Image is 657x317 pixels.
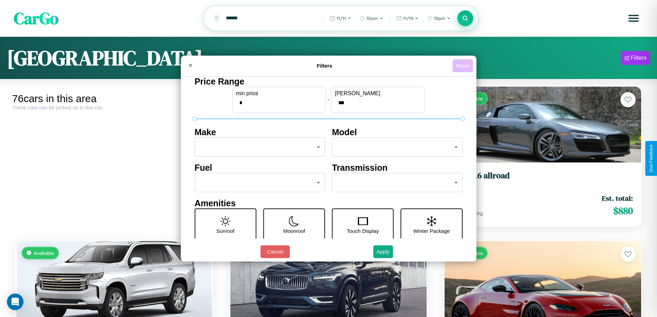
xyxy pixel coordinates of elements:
[260,245,290,258] button: Cancel
[283,226,305,236] p: Moonroof
[356,13,387,24] button: 10am
[414,226,450,236] p: Winter Package
[631,55,647,61] div: Filters
[236,90,322,97] label: min price
[14,7,59,30] span: CarGo
[403,16,413,21] span: 11 / 19
[12,105,216,110] div: These cars can be picked up in this city.
[453,171,633,188] a: Audi A6 allroad2019
[347,226,379,236] p: Touch Display
[624,9,643,28] button: Open menu
[332,127,463,137] h4: Model
[335,90,421,97] label: [PERSON_NAME]
[34,250,54,256] span: Available
[328,95,329,104] p: -
[337,16,346,21] span: 11 / 11
[367,16,378,21] span: 10am
[373,245,393,258] button: Apply
[195,198,462,208] h4: Amenities
[195,163,325,173] h4: Fuel
[12,93,216,105] div: 76 cars in this area
[649,145,654,172] div: Give Feedback
[424,13,454,24] button: 10pm
[453,171,633,181] h3: Audi A6 allroad
[434,16,445,21] span: 10pm
[452,59,473,72] button: Reset
[216,226,235,236] p: Sunroof
[195,77,462,87] h4: Price Range
[602,193,633,203] span: Est. total:
[621,51,650,65] button: Filters
[332,163,463,173] h4: Transmission
[613,204,633,218] span: $ 880
[197,63,452,69] h4: Filters
[195,127,325,137] h4: Make
[393,13,422,24] button: 11/19
[7,294,23,310] div: Open Intercom Messenger
[326,13,355,24] button: 11/11
[7,44,203,72] h1: [GEOGRAPHIC_DATA]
